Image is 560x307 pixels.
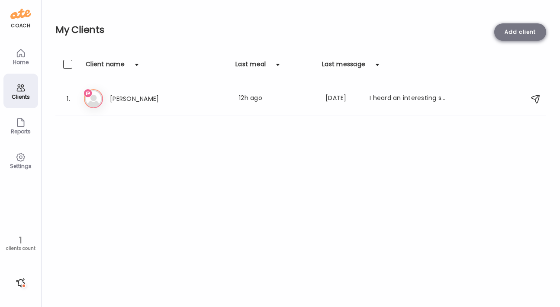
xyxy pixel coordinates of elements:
div: Last meal [235,60,266,74]
div: Reports [5,129,36,134]
div: 1 [3,235,38,246]
div: 12h ago [239,94,315,104]
h2: My Clients [55,23,546,36]
div: Home [5,59,36,65]
div: clients count [3,246,38,252]
div: 1. [63,94,74,104]
div: Settings [5,163,36,169]
div: coach [11,22,30,29]
div: Client name [86,60,125,74]
div: Add client [494,23,546,41]
div: Last message [322,60,365,74]
img: ate [10,7,31,21]
div: Clients [5,94,36,100]
div: I heard an interesting saying. "You should get you BBGS every day. Berries, beans, greens, seeds ... [370,94,446,104]
h3: [PERSON_NAME] [110,94,186,104]
div: [DATE] [325,94,359,104]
